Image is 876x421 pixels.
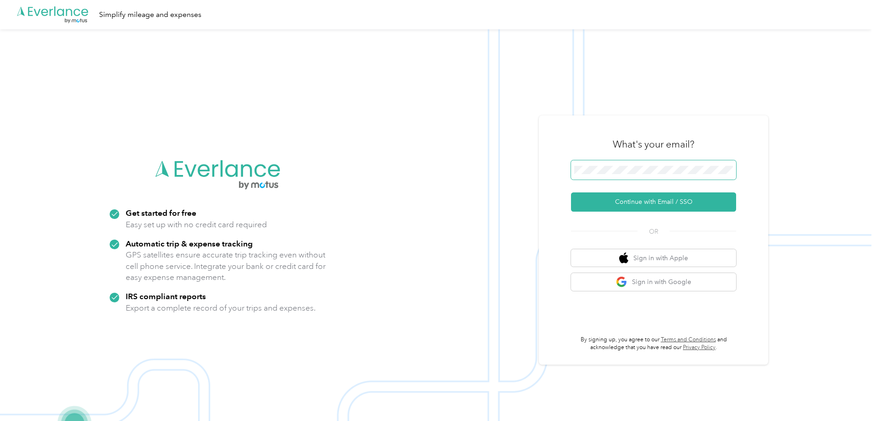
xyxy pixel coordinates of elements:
[99,9,201,21] div: Simplify mileage and expenses
[126,302,316,314] p: Export a complete record of your trips and expenses.
[126,208,196,218] strong: Get started for free
[683,344,715,351] a: Privacy Policy
[126,291,206,301] strong: IRS compliant reports
[571,192,736,212] button: Continue with Email / SSO
[661,336,716,343] a: Terms and Conditions
[126,239,253,248] strong: Automatic trip & expense tracking
[571,249,736,267] button: apple logoSign in with Apple
[126,249,326,283] p: GPS satellites ensure accurate trip tracking even without cell phone service. Integrate your bank...
[616,276,627,288] img: google logo
[571,336,736,352] p: By signing up, you agree to our and acknowledge that you have read our .
[571,273,736,291] button: google logoSign in with Google
[613,138,694,151] h3: What's your email?
[619,252,628,264] img: apple logo
[638,227,670,236] span: OR
[126,219,267,230] p: Easy set up with no credit card required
